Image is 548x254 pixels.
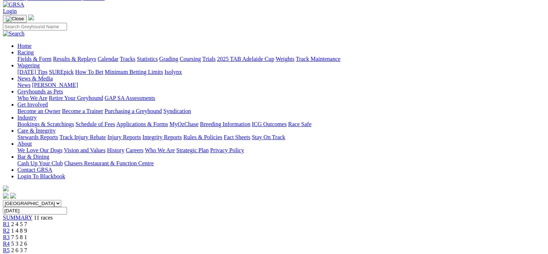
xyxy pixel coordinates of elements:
[75,69,104,75] a: How To Bet
[17,95,545,101] div: Greyhounds as Pets
[3,1,24,8] img: GRSA
[17,56,545,62] div: Racing
[176,147,209,153] a: Strategic Plan
[17,95,47,101] a: Who We Are
[17,101,48,108] a: Get Involved
[202,56,216,62] a: Trials
[107,147,124,153] a: History
[3,8,17,14] a: Login
[3,23,67,30] input: Search
[217,56,274,62] a: 2025 TAB Adelaide Cup
[64,147,105,153] a: Vision and Values
[180,56,201,62] a: Coursing
[17,88,63,95] a: Greyhounds as Pets
[200,121,250,127] a: Breeding Information
[34,215,53,221] span: 11 races
[11,221,27,227] span: 2 4 5 7
[288,121,311,127] a: Race Safe
[49,69,74,75] a: SUREpick
[142,134,182,140] a: Integrity Reports
[3,215,32,221] a: SUMMARY
[62,108,103,114] a: Become a Trainer
[183,134,222,140] a: Rules & Policies
[17,56,51,62] a: Fields & Form
[276,56,294,62] a: Weights
[164,69,182,75] a: Isolynx
[75,121,115,127] a: Schedule of Fees
[105,69,163,75] a: Minimum Betting Limits
[32,82,78,88] a: [PERSON_NAME]
[137,56,158,62] a: Statistics
[17,167,52,173] a: Contact GRSA
[59,134,106,140] a: Track Injury Rebate
[120,56,135,62] a: Tracks
[49,95,103,101] a: Retire Your Greyhound
[107,134,141,140] a: Injury Reports
[3,186,9,191] img: logo-grsa-white.png
[17,147,545,154] div: About
[296,56,340,62] a: Track Maintenance
[17,108,60,114] a: Become an Owner
[64,160,154,166] a: Chasers Restaurant & Function Centre
[6,16,24,22] img: Close
[3,247,10,253] a: R5
[210,147,244,153] a: Privacy Policy
[3,193,9,199] img: facebook.svg
[17,43,32,49] a: Home
[159,56,178,62] a: Grading
[145,147,175,153] a: Who We Are
[17,75,53,82] a: News & Media
[224,134,250,140] a: Fact Sheets
[163,108,191,114] a: Syndication
[10,193,16,199] img: twitter.svg
[3,221,10,227] a: R1
[17,173,65,179] a: Login To Blackbook
[105,108,162,114] a: Purchasing a Greyhound
[3,234,10,240] a: R3
[17,69,545,75] div: Wagering
[17,82,545,88] div: News & Media
[17,160,545,167] div: Bar & Dining
[252,121,286,127] a: ICG Outcomes
[116,121,168,127] a: Applications & Forms
[28,14,34,20] img: logo-grsa-white.png
[17,69,47,75] a: [DATE] Tips
[11,241,27,247] span: 5 3 2 6
[17,114,37,121] a: Industry
[53,56,96,62] a: Results & Replays
[105,95,155,101] a: GAP SA Assessments
[17,128,56,134] a: Care & Integrity
[17,121,74,127] a: Bookings & Scratchings
[17,160,63,166] a: Cash Up Your Club
[17,134,58,140] a: Stewards Reports
[17,49,34,55] a: Racing
[3,228,10,234] a: R2
[126,147,143,153] a: Careers
[17,121,545,128] div: Industry
[3,241,10,247] a: R4
[17,134,545,141] div: Care & Integrity
[11,234,27,240] span: 7 5 8 1
[97,56,118,62] a: Calendar
[17,141,32,147] a: About
[17,62,40,68] a: Wagering
[17,82,30,88] a: News
[252,134,285,140] a: Stay On Track
[3,207,67,215] input: Select date
[17,147,62,153] a: We Love Our Dogs
[3,30,25,37] img: Search
[17,108,545,114] div: Get Involved
[17,154,49,160] a: Bar & Dining
[11,247,27,253] span: 2 6 3 7
[3,15,27,23] button: Toggle navigation
[170,121,198,127] a: MyOzChase
[11,228,27,234] span: 1 4 8 9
